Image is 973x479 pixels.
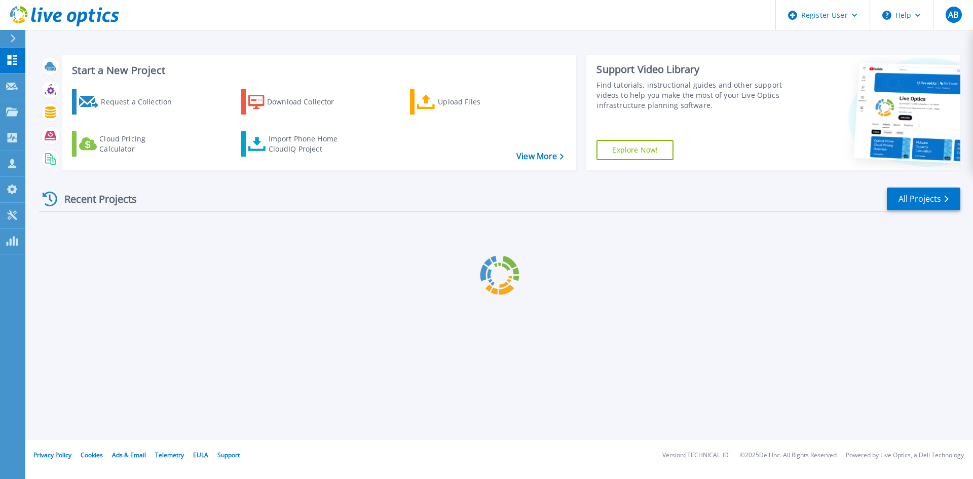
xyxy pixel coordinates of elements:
a: Cloud Pricing Calculator [72,131,185,157]
a: Ads & Email [112,451,146,459]
li: Version: [TECHNICAL_ID] [662,452,731,459]
div: Request a Collection [101,92,182,112]
a: Upload Files [410,89,523,115]
h3: Start a New Project [72,65,564,76]
li: Powered by Live Optics, a Dell Technology [846,452,964,459]
a: Telemetry [155,451,184,459]
div: Download Collector [267,92,348,112]
li: © 2025 Dell Inc. All Rights Reserved [740,452,837,459]
div: Import Phone Home CloudIQ Project [269,134,348,154]
a: Download Collector [241,89,354,115]
div: Support Video Library [596,63,787,76]
a: Explore Now! [596,140,673,160]
div: Recent Projects [39,187,151,211]
div: Upload Files [438,92,519,112]
a: View More [516,152,564,161]
div: Cloud Pricing Calculator [99,134,180,154]
a: Privacy Policy [33,451,71,459]
a: Cookies [81,451,103,459]
a: All Projects [887,188,960,210]
a: Support [217,451,240,459]
span: AB [948,11,958,19]
a: Request a Collection [72,89,185,115]
div: Find tutorials, instructional guides and other support videos to help you make the most of your L... [596,80,787,110]
a: EULA [193,451,208,459]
